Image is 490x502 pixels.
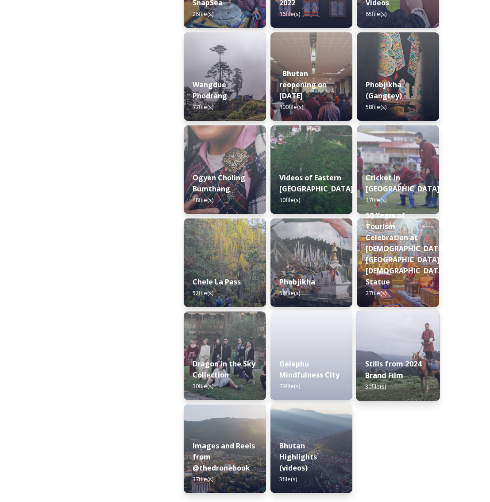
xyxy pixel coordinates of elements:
span: 58 file(s) [366,103,386,111]
span: 58 file(s) [279,289,300,297]
span: 10 file(s) [279,196,300,204]
span: 77 file(s) [193,103,213,111]
span: 37 file(s) [366,196,386,204]
img: 2022-10-01%252016.15.46.jpg [184,32,266,121]
strong: Images and Reels from @thedronebook [193,441,255,473]
strong: _Bhutan reopening on [DATE] [279,69,327,101]
img: Ogyen%2520Choling%2520by%2520Matt%2520Dutile5.jpg [184,125,266,214]
strong: Phobjikha (Gangtey) [366,80,402,101]
span: 27 file(s) [366,289,386,297]
strong: Videos of Eastern [GEOGRAPHIC_DATA] [279,173,353,194]
iframe: msdoc-iframe [270,311,353,422]
span: 26 file(s) [193,10,213,18]
img: Phobjika%2520by%2520Matt%2520Dutile1.jpg [270,218,353,307]
img: East%2520Bhutan%2520-%2520Khoma%25204K%2520Color%2520Graded.jpg [270,125,353,214]
img: 74f9cf10-d3d5-4c08-9371-13a22393556d.jpg [184,311,266,400]
strong: Wangdue Phodrang [193,80,227,101]
strong: Chele La Pass [193,277,241,287]
span: 52 file(s) [193,289,213,297]
span: 100 file(s) [279,103,303,111]
span: 65 file(s) [366,10,386,18]
span: 37 file(s) [193,475,213,483]
span: 3 file(s) [279,475,297,483]
strong: Bhutan Highlights (videos) [279,441,317,473]
img: 4075df5a-b6ee-4484-8e29-7e779a92fa88.jpg [356,311,440,401]
span: 79 file(s) [279,382,300,390]
span: 16 file(s) [279,10,300,18]
img: Bhutan%2520Cricket%25201.jpeg [357,125,439,214]
img: DSC00319.jpg [270,32,353,121]
strong: Ogyen Choling Bumthang [193,173,245,194]
strong: 50 Years of Tourism Celebration at [DEMOGRAPHIC_DATA][GEOGRAPHIC_DATA][DEMOGRAPHIC_DATA] Statue [366,210,446,287]
strong: Gelephu Mindfulness City [279,359,340,380]
span: 30 file(s) [193,382,213,390]
span: 48 file(s) [193,196,213,204]
img: 01697a38-64e0-42f2-b716-4cd1f8ee46d6.jpg [184,405,266,493]
img: b4ca3a00-89c2-4894-a0d6-064d866d0b02.jpg [270,405,353,493]
strong: Cricket in [GEOGRAPHIC_DATA] [366,173,440,194]
strong: Stills from 2024 Brand Film [365,359,422,380]
img: Phobjika%2520by%2520Matt%2520Dutile2.jpg [357,32,439,121]
img: Marcus%2520Westberg%2520Chelela%2520Pass%25202023_52.jpg [184,218,266,307]
strong: Dragon in the Sky Collection [193,359,255,380]
span: 30 file(s) [365,382,386,390]
strong: Phobjikha [279,277,315,287]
